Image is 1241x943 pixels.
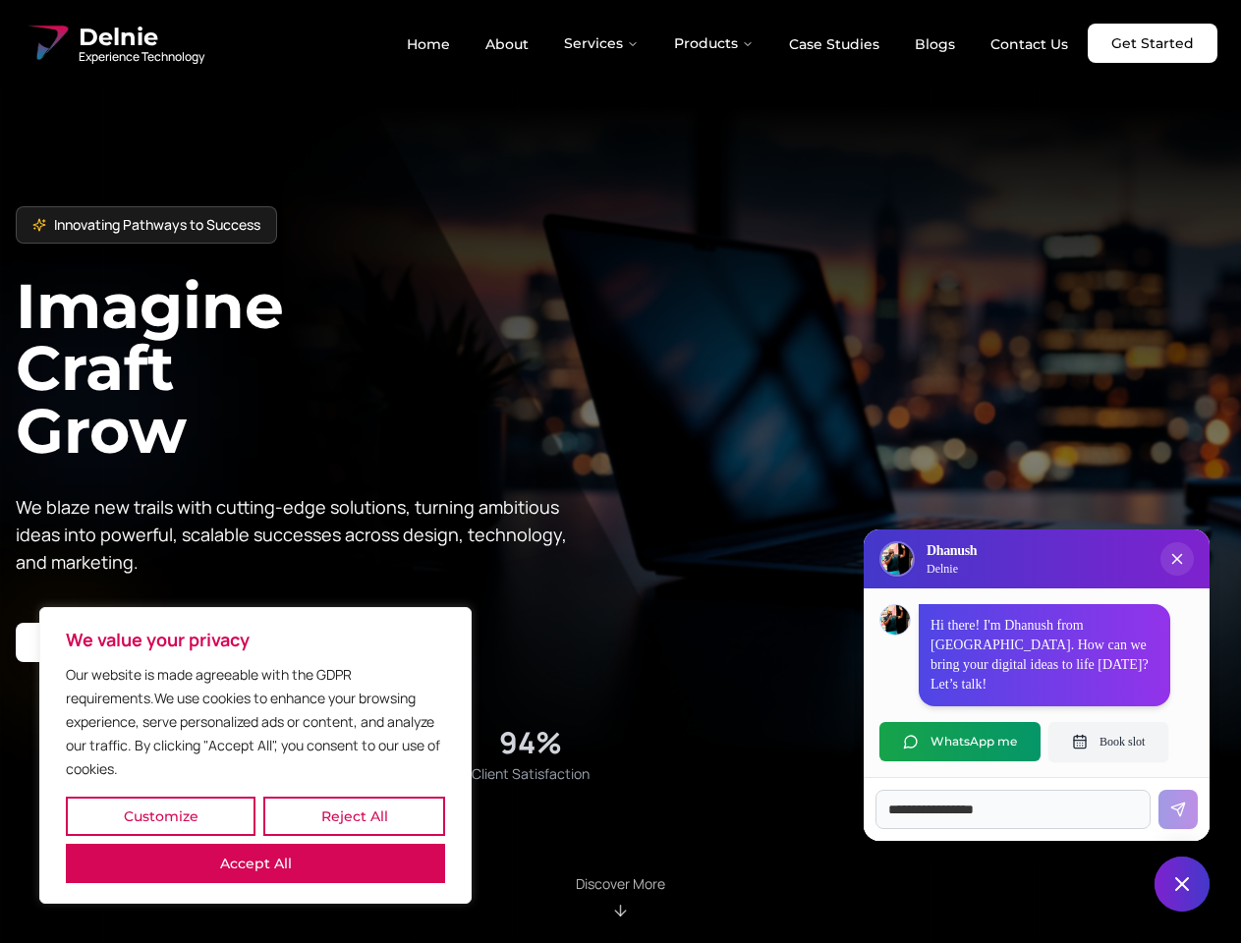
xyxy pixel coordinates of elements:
[927,561,977,577] p: Delnie
[66,628,445,651] p: We value your privacy
[472,764,590,784] span: Client Satisfaction
[1088,24,1217,63] a: Get Started
[79,22,204,53] span: Delnie
[576,874,665,919] div: Scroll to About section
[927,541,977,561] h3: Dhanush
[66,797,255,836] button: Customize
[880,605,910,635] img: Dhanush
[263,797,445,836] button: Reject All
[1048,722,1168,761] button: Book slot
[66,844,445,883] button: Accept All
[16,275,621,461] h1: Imagine Craft Grow
[24,20,204,67] a: Delnie Logo Full
[16,623,241,662] a: Start your project with us
[79,49,204,65] span: Experience Technology
[658,24,769,63] button: Products
[899,28,971,61] a: Blogs
[391,28,466,61] a: Home
[879,722,1041,761] button: WhatsApp me
[499,725,562,760] div: 94%
[548,24,654,63] button: Services
[391,24,1084,63] nav: Main
[931,616,1158,694] p: Hi there! I'm Dhanush from [GEOGRAPHIC_DATA]. How can we bring your digital ideas to life [DATE]?...
[773,28,895,61] a: Case Studies
[16,493,582,576] p: We blaze new trails with cutting-edge solutions, turning ambitious ideas into powerful, scalable ...
[881,543,913,575] img: Delnie Logo
[1155,857,1210,912] button: Close chat
[470,28,544,61] a: About
[975,28,1084,61] a: Contact Us
[1160,542,1194,576] button: Close chat popup
[54,215,260,235] span: Innovating Pathways to Success
[66,663,445,781] p: Our website is made agreeable with the GDPR requirements.We use cookies to enhance your browsing ...
[576,874,665,894] p: Discover More
[24,20,71,67] img: Delnie Logo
